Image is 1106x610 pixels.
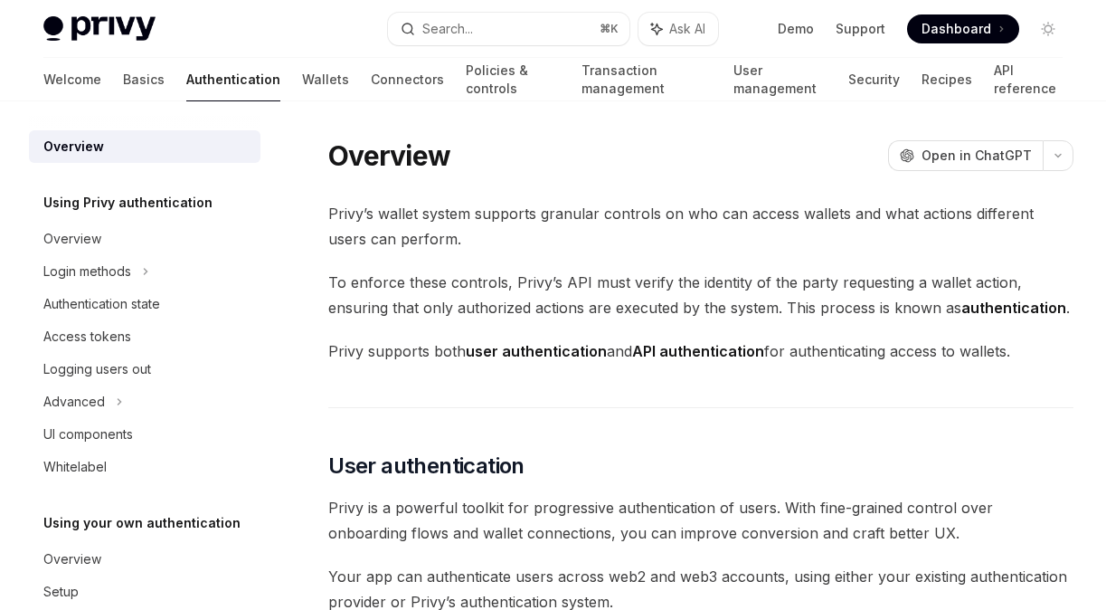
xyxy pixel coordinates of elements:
[123,58,165,101] a: Basics
[778,20,814,38] a: Demo
[328,452,525,481] span: User authentication
[466,342,607,360] strong: user authentication
[632,342,764,360] strong: API authentication
[43,58,101,101] a: Welcome
[961,299,1066,317] strong: authentication
[466,58,560,101] a: Policies & controls
[669,20,705,38] span: Ask AI
[29,353,260,386] a: Logging users out
[43,358,151,380] div: Logging users out
[43,261,131,282] div: Login methods
[43,581,79,603] div: Setup
[1034,14,1063,43] button: Toggle dark mode
[43,326,131,348] div: Access tokens
[29,418,260,451] a: UI components
[29,451,260,483] a: Whitelabel
[43,512,241,534] h5: Using your own authentication
[43,228,101,250] div: Overview
[922,20,991,38] span: Dashboard
[328,201,1073,252] span: Privy’s wallet system supports granular controls on who can access wallets and what actions diffe...
[328,338,1073,364] span: Privy supports both and for authenticating access to wallets.
[422,18,473,40] div: Search...
[29,130,260,163] a: Overview
[43,136,104,157] div: Overview
[29,320,260,353] a: Access tokens
[907,14,1019,43] a: Dashboard
[43,548,101,570] div: Overview
[328,270,1073,320] span: To enforce these controls, Privy’s API must verify the identity of the party requesting a wallet ...
[638,13,718,45] button: Ask AI
[43,293,160,315] div: Authentication state
[733,58,827,101] a: User management
[328,495,1073,546] span: Privy is a powerful toolkit for progressive authentication of users. With fine-grained control ov...
[29,288,260,320] a: Authentication state
[186,58,280,101] a: Authentication
[994,58,1063,101] a: API reference
[302,58,349,101] a: Wallets
[600,22,619,36] span: ⌘ K
[43,424,133,445] div: UI components
[328,139,450,172] h1: Overview
[371,58,444,101] a: Connectors
[29,576,260,608] a: Setup
[922,58,972,101] a: Recipes
[922,147,1032,165] span: Open in ChatGPT
[43,16,156,42] img: light logo
[836,20,885,38] a: Support
[43,391,105,413] div: Advanced
[43,192,213,214] h5: Using Privy authentication
[29,543,260,576] a: Overview
[43,456,107,478] div: Whitelabel
[29,223,260,255] a: Overview
[848,58,900,101] a: Security
[581,58,712,101] a: Transaction management
[388,13,629,45] button: Search...⌘K
[888,140,1043,171] button: Open in ChatGPT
